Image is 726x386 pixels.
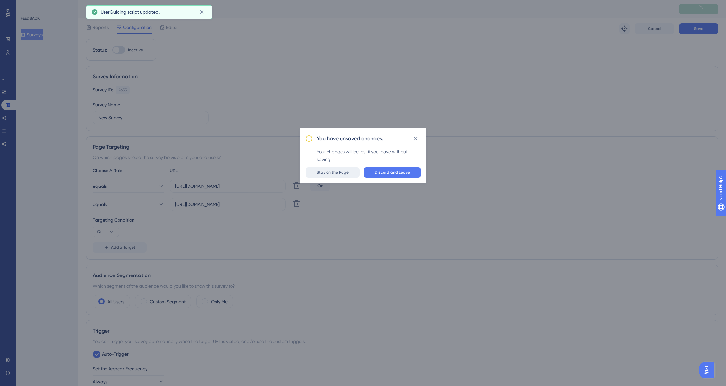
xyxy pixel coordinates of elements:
span: Need Help? [15,2,41,9]
span: Discard and Leave [375,170,410,175]
span: UserGuiding script updated. [101,8,160,16]
div: Your changes will be lost if you leave without saving. [317,148,421,163]
h2: You have unsaved changes. [317,135,383,142]
iframe: UserGuiding AI Assistant Launcher [699,360,718,380]
span: Stay on the Page [317,170,349,175]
